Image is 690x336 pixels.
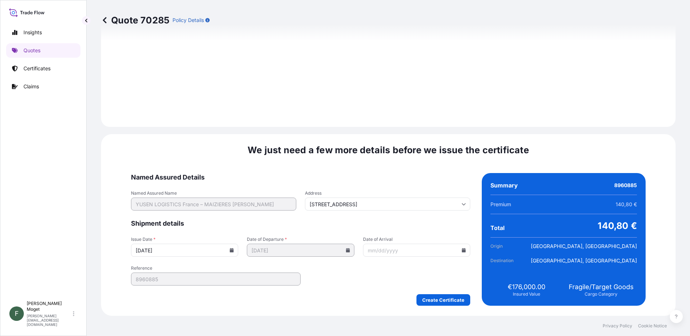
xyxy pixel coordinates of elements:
span: 140,80 € [598,220,637,231]
span: Summary [490,182,518,189]
p: Insights [23,29,42,36]
input: mm/dd/yyyy [131,244,238,257]
span: Address [305,190,470,196]
span: 8960885 [614,182,637,189]
span: Shipment details [131,219,470,228]
span: [GEOGRAPHIC_DATA], [GEOGRAPHIC_DATA] [531,243,637,250]
p: Certificates [23,65,51,72]
p: Quotes [23,47,40,54]
span: Reference [131,265,301,271]
input: Cargo owner address [305,198,470,211]
span: Origin [490,243,531,250]
a: Privacy Policy [603,323,632,329]
span: Issue Date [131,236,238,242]
p: [PERSON_NAME][EMAIL_ADDRESS][DOMAIN_NAME] [27,314,71,327]
span: Cargo Category [585,291,617,297]
p: Quote 70285 [101,14,170,26]
a: Certificates [6,61,80,76]
span: Named Assured Name [131,190,296,196]
span: Date of Departure [247,236,354,242]
input: mm/dd/yyyy [363,244,470,257]
p: Create Certificate [422,296,464,304]
span: Date of Arrival [363,236,470,242]
input: Your internal reference [131,273,301,286]
button: Create Certificate [416,294,470,306]
span: Named Assured Details [131,173,470,182]
span: We just need a few more details before we issue the certificate [248,144,529,156]
span: Destination [490,257,531,264]
a: Insights [6,25,80,40]
span: [GEOGRAPHIC_DATA], [GEOGRAPHIC_DATA] [531,257,637,264]
p: Claims [23,83,39,90]
input: mm/dd/yyyy [247,244,354,257]
span: 140,80 € [616,201,637,208]
span: Premium [490,201,511,208]
span: F [15,310,19,317]
p: Policy Details [172,17,204,24]
span: Fragile/Target Goods [569,283,634,291]
p: [PERSON_NAME] Moget [27,301,71,312]
a: Quotes [6,43,80,58]
a: Cookie Notice [638,323,667,329]
a: Claims [6,79,80,94]
span: €176,000.00 [508,283,545,291]
span: Total [490,224,505,231]
span: Insured Value [513,291,540,297]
